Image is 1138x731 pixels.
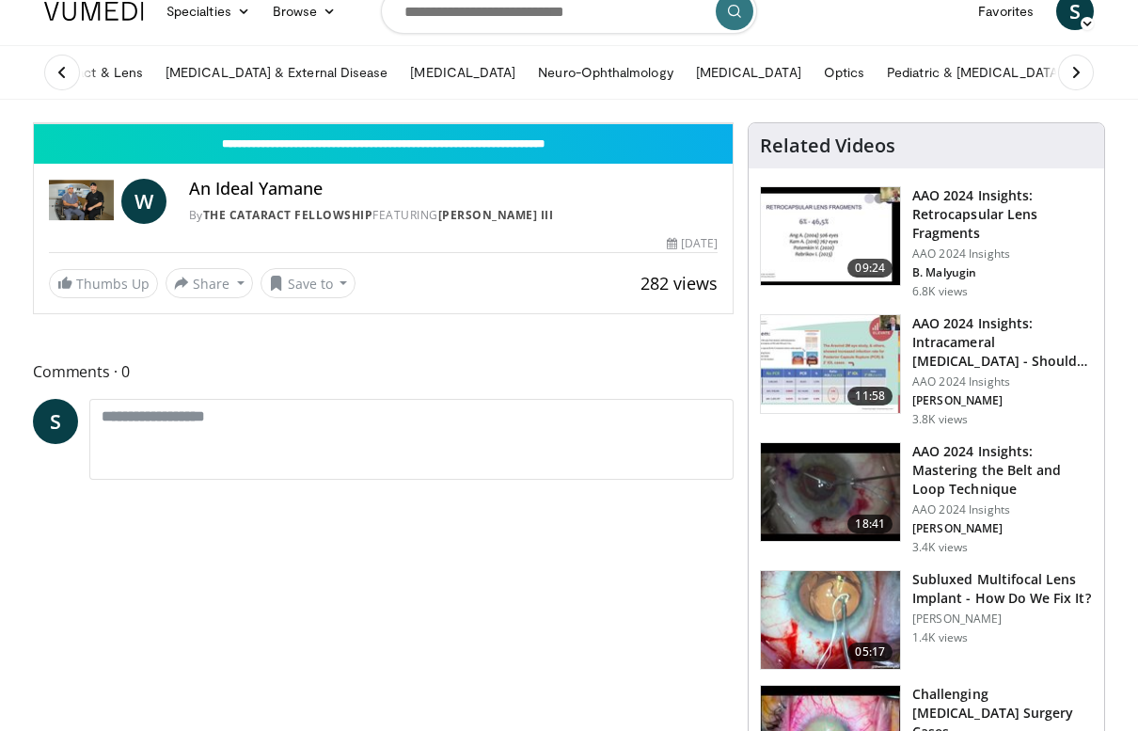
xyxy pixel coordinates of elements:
img: de733f49-b136-4bdc-9e00-4021288efeb7.150x105_q85_crop-smart_upscale.jpg [761,315,900,413]
h3: Subluxed Multifocal Lens Implant - How Do We Fix It? [912,570,1093,608]
p: AAO 2024 Insights [912,374,1093,389]
a: [MEDICAL_DATA] [399,54,527,91]
a: S [33,399,78,444]
p: [PERSON_NAME] [912,521,1093,536]
a: 09:24 AAO 2024 Insights: Retrocapsular Lens Fragments AAO 2024 Insights B. Malyugin 6.8K views [760,186,1093,299]
p: 6.8K views [912,284,968,299]
a: Neuro-Ophthalmology [527,54,684,91]
h3: AAO 2024 Insights: Intracameral [MEDICAL_DATA] - Should We Dilute It? … [912,314,1093,371]
p: [PERSON_NAME] [912,393,1093,408]
img: 3fc25be6-574f-41c0-96b9-b0d00904b018.150x105_q85_crop-smart_upscale.jpg [761,571,900,669]
img: 22a3a3a3-03de-4b31-bd81-a17540334f4a.150x105_q85_crop-smart_upscale.jpg [761,443,900,541]
a: 05:17 Subluxed Multifocal Lens Implant - How Do We Fix It? [PERSON_NAME] 1.4K views [760,570,1093,670]
div: [DATE] [667,235,718,252]
p: AAO 2024 Insights [912,246,1093,262]
p: 1.4K views [912,630,968,645]
a: [MEDICAL_DATA] [685,54,813,91]
p: AAO 2024 Insights [912,502,1093,517]
span: 282 views [640,272,718,294]
img: 01f52a5c-6a53-4eb2-8a1d-dad0d168ea80.150x105_q85_crop-smart_upscale.jpg [761,187,900,285]
a: 18:41 AAO 2024 Insights: Mastering the Belt and Loop Technique AAO 2024 Insights [PERSON_NAME] 3.... [760,442,1093,555]
button: Share [166,268,253,298]
p: 3.4K views [912,540,968,555]
a: [PERSON_NAME] Iii [438,207,554,223]
h4: Related Videos [760,135,895,157]
p: 3.8K views [912,412,968,427]
img: VuMedi Logo [44,2,144,21]
h3: AAO 2024 Insights: Retrocapsular Lens Fragments [912,186,1093,243]
h4: An Ideal Yamane [189,179,718,199]
a: W [121,179,166,224]
a: 11:58 AAO 2024 Insights: Intracameral [MEDICAL_DATA] - Should We Dilute It? … AAO 2024 Insights [... [760,314,1093,427]
span: 18:41 [847,515,893,533]
a: Pediatric & [MEDICAL_DATA] [876,54,1073,91]
p: B. Malyugin [912,265,1093,280]
a: [MEDICAL_DATA] & External Disease [154,54,399,91]
span: 11:58 [847,387,893,405]
video-js: Video Player [34,123,733,124]
span: 09:24 [847,259,893,278]
div: By FEATURING [189,207,718,224]
h3: AAO 2024 Insights: Mastering the Belt and Loop Technique [912,442,1093,499]
a: The Cataract Fellowship [203,207,373,223]
p: [PERSON_NAME] [912,612,1093,627]
a: Thumbs Up [49,269,158,298]
button: Save to [261,268,356,298]
span: 05:17 [847,643,893,661]
img: The Cataract Fellowship [49,179,114,224]
span: Comments 0 [33,359,734,384]
a: Optics [813,54,876,91]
